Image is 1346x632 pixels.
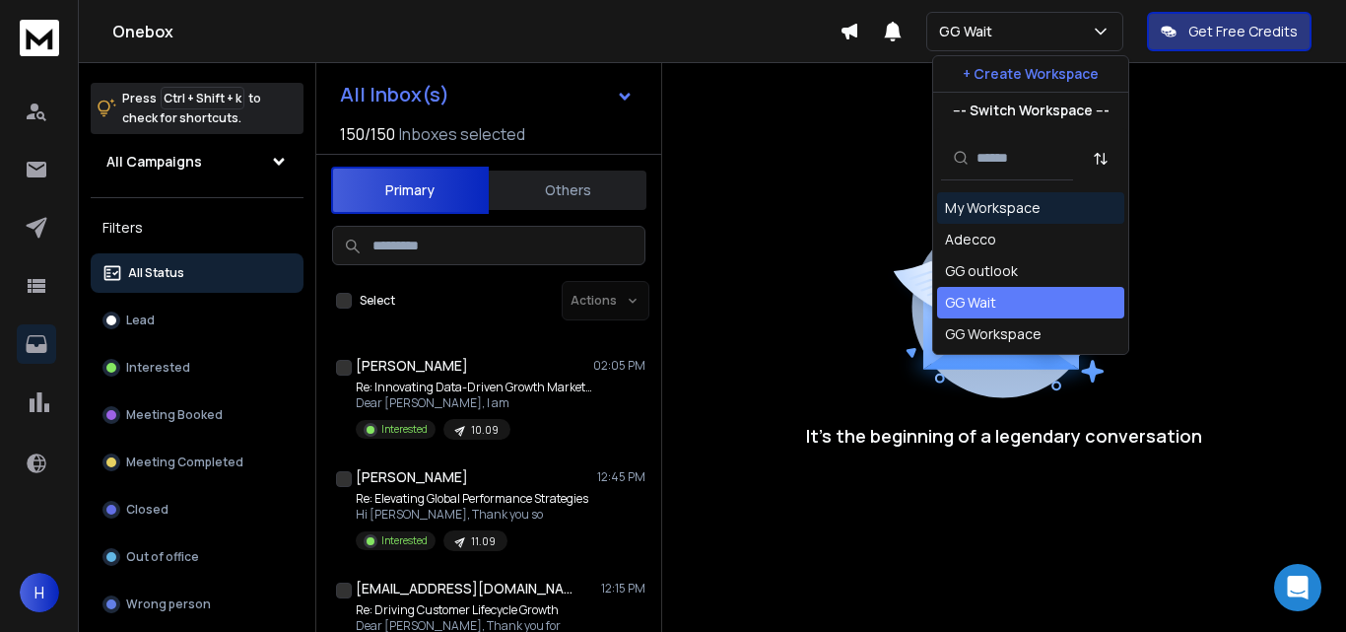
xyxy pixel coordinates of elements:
button: Interested [91,348,303,387]
div: My Workspace [945,198,1041,218]
button: Lead [91,301,303,340]
p: Dear [PERSON_NAME], I am [356,395,592,411]
button: Meeting Completed [91,443,303,482]
p: 11.09 [471,534,496,549]
p: Interested [126,360,190,376]
button: All Status [91,253,303,293]
h1: [PERSON_NAME] [356,467,468,487]
p: Interested [381,422,428,437]
p: It’s the beginning of a legendary conversation [806,422,1202,450]
p: All Status [128,265,184,281]
p: 12:45 PM [597,469,645,485]
div: GG outlook [945,261,1018,281]
p: Interested [381,533,428,548]
h3: Inboxes selected [399,122,525,146]
p: Press to check for shortcuts. [122,89,261,128]
span: Ctrl + Shift + k [161,87,244,109]
p: --- Switch Workspace --- [953,101,1110,120]
p: Get Free Credits [1188,22,1298,41]
button: + Create Workspace [933,56,1128,92]
p: Re: Driving Customer Lifecycle Growth [356,602,561,618]
h3: Filters [91,214,303,242]
p: GG Wait [939,22,1000,41]
button: All Campaigns [91,142,303,181]
h1: Onebox [112,20,840,43]
h1: All Campaigns [106,152,202,172]
button: Wrong person [91,585,303,624]
p: 02:05 PM [593,358,645,374]
p: Lead [126,313,155,328]
p: 10.09 [471,423,499,438]
p: + Create Workspace [963,64,1099,84]
button: Get Free Credits [1147,12,1312,51]
p: Closed [126,502,168,518]
h1: All Inbox(s) [340,85,449,105]
p: Re: Innovating Data-Driven Growth Marketing [356,380,592,395]
div: Open Intercom Messenger [1274,564,1321,611]
p: 12:15 PM [601,581,645,597]
h1: [EMAIL_ADDRESS][DOMAIN_NAME] [356,579,572,598]
img: logo [20,20,59,56]
p: Meeting Completed [126,455,243,470]
div: GG Workspace [945,324,1042,344]
button: Closed [91,490,303,529]
button: Others [489,169,646,212]
p: Meeting Booked [126,407,223,423]
p: Re: Elevating Global Performance Strategies [356,491,588,507]
h1: [PERSON_NAME] [356,356,468,376]
button: All Inbox(s) [324,75,649,114]
p: Out of office [126,549,199,565]
button: Sort by Sort A-Z [1081,139,1120,178]
p: Hi [PERSON_NAME], Thank you so [356,507,588,523]
p: Wrong person [126,597,211,612]
div: Adecco [945,230,996,249]
button: Out of office [91,537,303,577]
span: 150 / 150 [340,122,395,146]
button: Meeting Booked [91,395,303,435]
button: Primary [331,167,489,214]
label: Select [360,293,395,309]
button: H [20,573,59,612]
div: GG Wait [945,293,996,313]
